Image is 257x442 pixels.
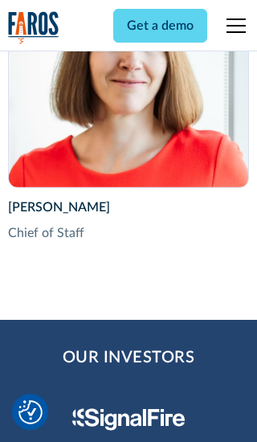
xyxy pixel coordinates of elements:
[8,223,250,243] div: Chief of Staff
[8,198,250,217] div: [PERSON_NAME]
[18,400,43,424] img: Revisit consent button
[8,11,59,44] img: Logo of the analytics and reporting company Faros.
[63,346,195,370] h2: Our Investors
[8,11,59,44] a: home
[217,6,249,45] div: menu
[113,9,207,43] a: Get a demo
[72,408,186,431] img: Signal Fire Logo
[18,400,43,424] button: Cookie Settings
